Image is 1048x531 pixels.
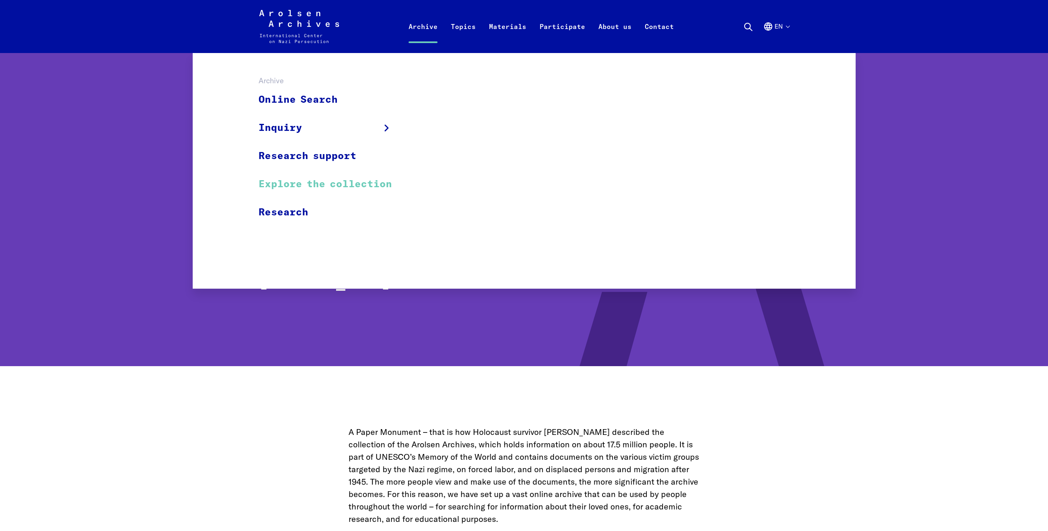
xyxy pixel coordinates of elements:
[402,10,680,43] nav: Primary
[592,20,638,53] a: About us
[482,20,533,53] a: Materials
[259,121,303,135] span: Inquiry
[259,86,403,114] a: Online Search
[259,114,403,142] a: Inquiry
[259,198,403,226] a: Research
[259,142,403,170] a: Research support
[402,20,444,53] a: Archive
[533,20,592,53] a: Participate
[444,20,482,53] a: Topics
[259,86,403,226] ul: Archive
[763,22,789,51] button: English, language selection
[349,426,699,525] p: A Paper Monument – that is how Holocaust survivor [PERSON_NAME] described the collection of the A...
[638,20,680,53] a: Contact
[259,170,403,198] a: Explore the collection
